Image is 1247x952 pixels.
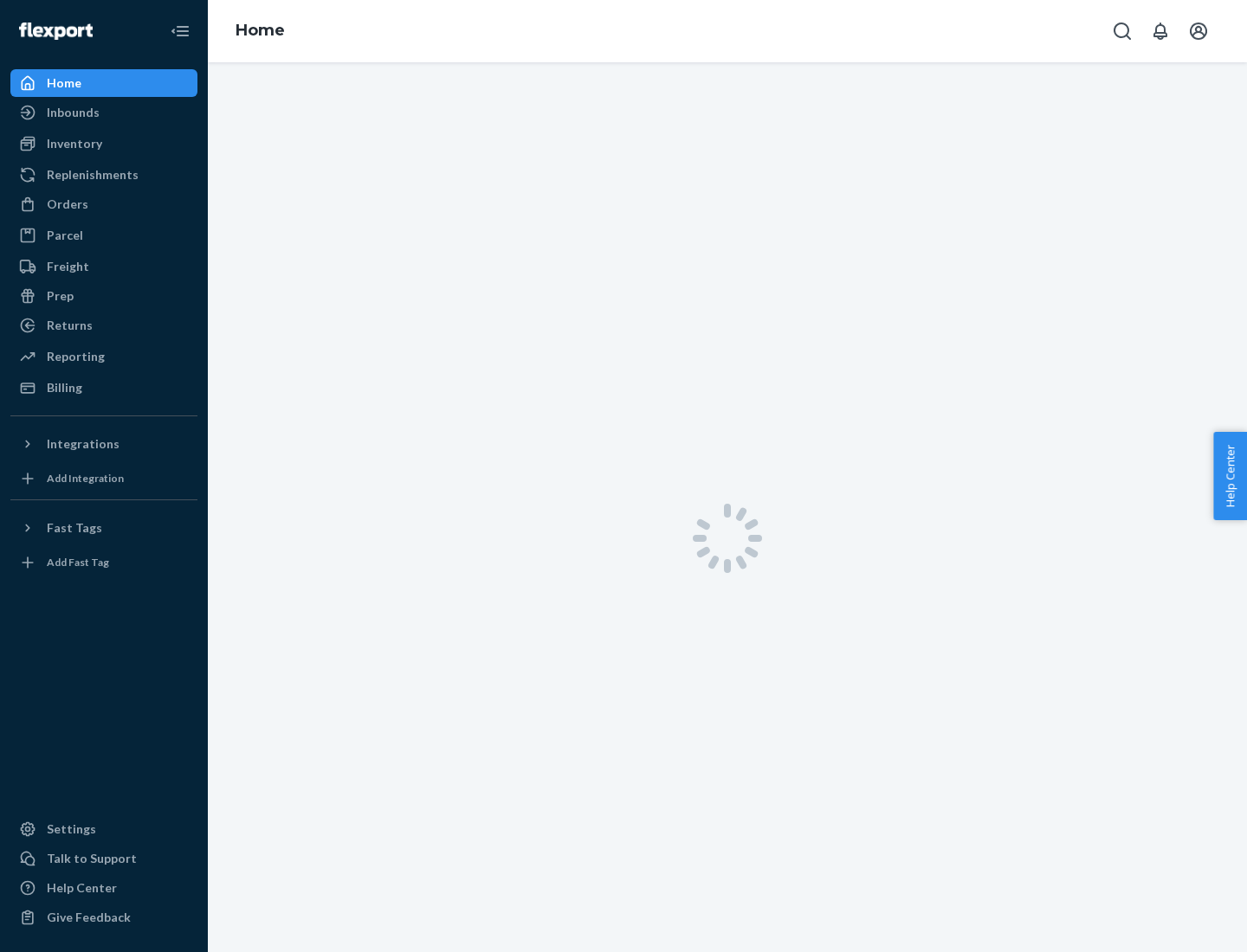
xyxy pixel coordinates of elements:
div: Integrations [47,435,120,453]
a: Talk to Support [10,845,197,872]
div: Settings [47,820,96,838]
button: Integrations [10,430,197,458]
a: Add Integration [10,465,197,492]
a: Reporting [10,343,197,370]
a: Billing [10,374,197,402]
a: Freight [10,253,197,280]
button: Open account menu [1181,14,1216,48]
div: Give Feedback [47,909,131,926]
button: Help Center [1213,432,1247,520]
div: Freight [47,258,89,275]
a: Returns [10,312,197,339]
div: Billing [47,379,82,396]
a: Help Center [10,874,197,902]
div: Inventory [47,135,102,152]
div: Returns [47,317,93,334]
a: Prep [10,282,197,310]
a: Home [10,69,197,97]
div: Help Center [47,879,117,897]
button: Open Search Box [1105,14,1140,48]
div: Talk to Support [47,850,137,867]
a: Replenishments [10,161,197,189]
a: Add Fast Tag [10,549,197,576]
button: Give Feedback [10,904,197,931]
a: Orders [10,190,197,218]
div: Add Integration [47,471,124,486]
button: Close Navigation [163,14,197,48]
button: Open notifications [1143,14,1178,48]
div: Parcel [47,227,83,244]
div: Reporting [47,348,105,365]
a: Parcel [10,222,197,249]
a: Inbounds [10,99,197,126]
button: Fast Tags [10,514,197,542]
div: Orders [47,196,88,213]
a: Settings [10,815,197,843]
img: Flexport logo [19,23,93,40]
div: Inbounds [47,104,100,121]
div: Fast Tags [47,519,102,537]
div: Replenishments [47,166,139,183]
a: Home [236,21,285,40]
div: Prep [47,287,74,305]
div: Add Fast Tag [47,555,109,569]
a: Inventory [10,130,197,158]
ol: breadcrumbs [222,6,299,56]
div: Home [47,74,81,92]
